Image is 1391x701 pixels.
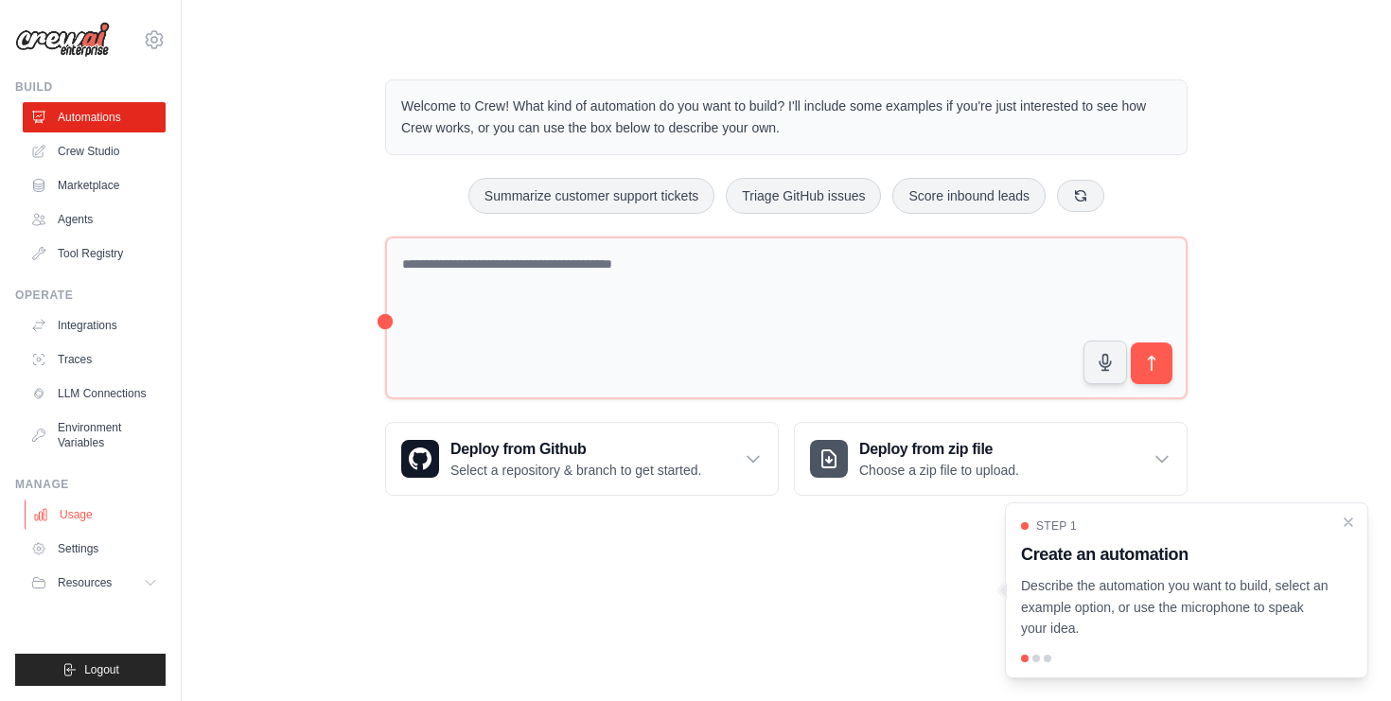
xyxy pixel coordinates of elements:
[1021,575,1329,640] p: Describe the automation you want to build, select an example option, or use the microphone to spe...
[468,178,714,214] button: Summarize customer support tickets
[450,438,701,461] h3: Deploy from Github
[84,662,119,677] span: Logout
[15,22,110,58] img: Logo
[58,575,112,590] span: Resources
[726,178,881,214] button: Triage GitHub issues
[23,238,166,269] a: Tool Registry
[892,178,1046,214] button: Score inbound leads
[1021,541,1329,568] h3: Create an automation
[25,499,167,530] a: Usage
[23,310,166,341] a: Integrations
[1036,518,1077,534] span: Step 1
[23,378,166,409] a: LLM Connections
[23,534,166,564] a: Settings
[23,204,166,235] a: Agents
[401,96,1171,139] p: Welcome to Crew! What kind of automation do you want to build? I'll include some examples if you'...
[1296,610,1391,701] iframe: Chat Widget
[23,568,166,598] button: Resources
[23,170,166,201] a: Marketplace
[23,344,166,375] a: Traces
[450,461,701,480] p: Select a repository & branch to get started.
[1341,515,1356,530] button: Close walkthrough
[15,288,166,303] div: Operate
[23,412,166,458] a: Environment Variables
[23,102,166,132] a: Automations
[859,438,1019,461] h3: Deploy from zip file
[15,654,166,686] button: Logout
[15,79,166,95] div: Build
[859,461,1019,480] p: Choose a zip file to upload.
[23,136,166,166] a: Crew Studio
[15,477,166,492] div: Manage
